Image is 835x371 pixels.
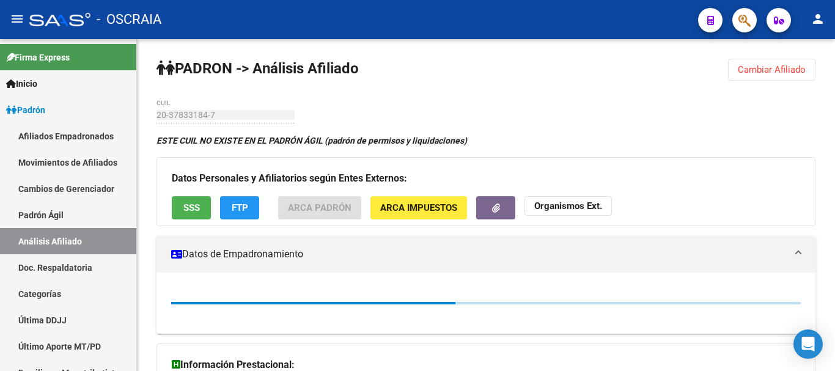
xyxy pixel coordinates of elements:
[97,6,161,33] span: - OSCRAIA
[524,196,612,215] button: Organismos Ext.
[6,77,37,90] span: Inicio
[156,273,815,334] div: Datos de Empadronamiento
[793,329,823,359] div: Open Intercom Messenger
[156,136,467,145] strong: ESTE CUIL NO EXISTE EN EL PADRÓN ÁGIL (padrón de permisos y liquidaciones)
[370,196,467,219] button: ARCA Impuestos
[278,196,361,219] button: ARCA Padrón
[288,203,351,214] span: ARCA Padrón
[232,203,248,214] span: FTP
[156,236,815,273] mat-expansion-panel-header: Datos de Empadronamiento
[728,59,815,81] button: Cambiar Afiliado
[738,64,806,75] span: Cambiar Afiliado
[183,203,200,214] span: SSS
[380,203,457,214] span: ARCA Impuestos
[171,248,786,261] mat-panel-title: Datos de Empadronamiento
[220,196,259,219] button: FTP
[172,196,211,219] button: SSS
[534,201,602,212] strong: Organismos Ext.
[6,103,45,117] span: Padrón
[6,51,70,64] span: Firma Express
[811,12,825,26] mat-icon: person
[172,170,800,187] h3: Datos Personales y Afiliatorios según Entes Externos:
[156,60,359,77] strong: PADRON -> Análisis Afiliado
[10,12,24,26] mat-icon: menu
